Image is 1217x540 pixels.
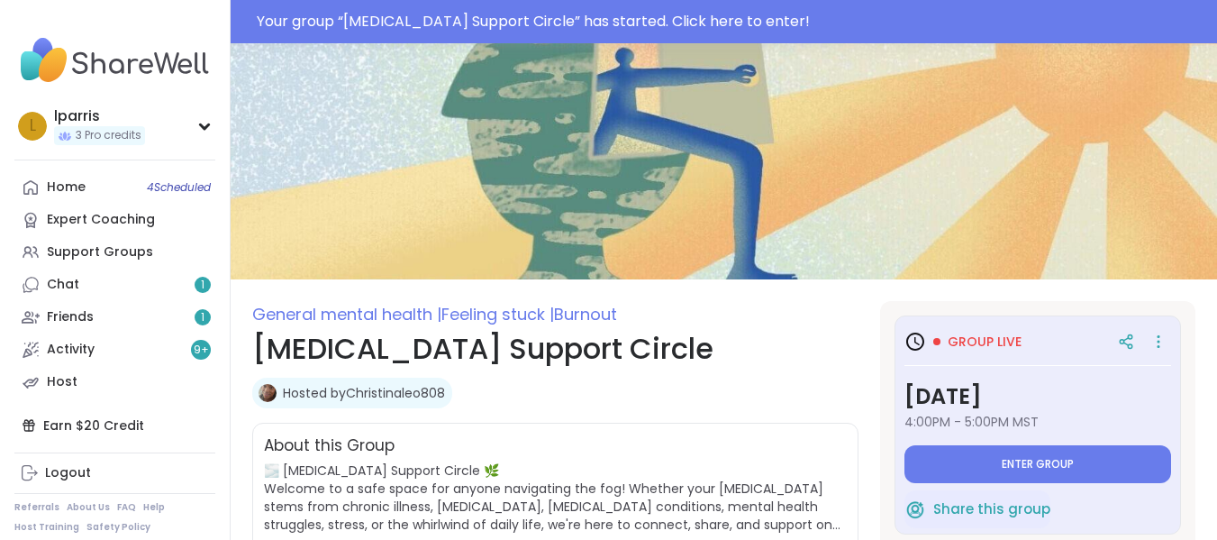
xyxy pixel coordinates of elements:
[231,43,1217,279] img: Brain Fog Support Circle cover image
[948,333,1022,351] span: Group live
[14,29,215,92] img: ShareWell Nav Logo
[201,310,204,325] span: 1
[47,341,95,359] div: Activity
[14,409,215,442] div: Earn $20 Credit
[14,236,215,269] a: Support Groups
[283,384,445,402] a: Hosted byChristinaleo808
[554,303,617,325] span: Burnout
[14,366,215,398] a: Host
[54,106,145,126] div: lparris
[117,501,136,514] a: FAQ
[264,435,395,458] h2: About this Group
[14,334,215,366] a: Activity9+
[252,327,858,371] h1: [MEDICAL_DATA] Support Circle
[86,521,150,534] a: Safety Policy
[47,243,153,261] div: Support Groups
[47,178,86,197] div: Home
[14,204,215,236] a: Expert Coaching
[904,499,926,520] img: ShareWell Logomark
[14,501,59,514] a: Referrals
[14,301,215,334] a: Friends1
[194,343,209,358] span: 9 +
[143,501,165,514] a: Help
[904,380,1171,413] h3: [DATE]
[904,490,1050,528] button: Share this group
[47,211,155,229] div: Expert Coaching
[67,501,110,514] a: About Us
[14,521,79,534] a: Host Training
[259,384,277,402] img: Christinaleo808
[45,464,91,482] div: Logout
[904,445,1171,483] button: Enter group
[47,308,94,326] div: Friends
[30,114,36,138] span: l
[147,180,211,195] span: 4 Scheduled
[441,303,554,325] span: Feeling stuck |
[14,269,215,301] a: Chat1
[14,457,215,490] a: Logout
[201,278,204,293] span: 1
[14,171,215,204] a: Home4Scheduled
[252,303,441,325] span: General mental health |
[47,373,77,391] div: Host
[257,11,1206,32] div: Your group “ [MEDICAL_DATA] Support Circle ” has started. Click here to enter!
[264,462,847,534] span: 🌫️ [MEDICAL_DATA] Support Circle 🌿 Welcome to a safe space for anyone navigating the fog! Whether...
[76,128,141,143] span: 3 Pro credits
[933,499,1050,520] span: Share this group
[47,276,79,294] div: Chat
[904,413,1171,431] span: 4:00PM - 5:00PM MST
[1002,457,1074,471] span: Enter group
